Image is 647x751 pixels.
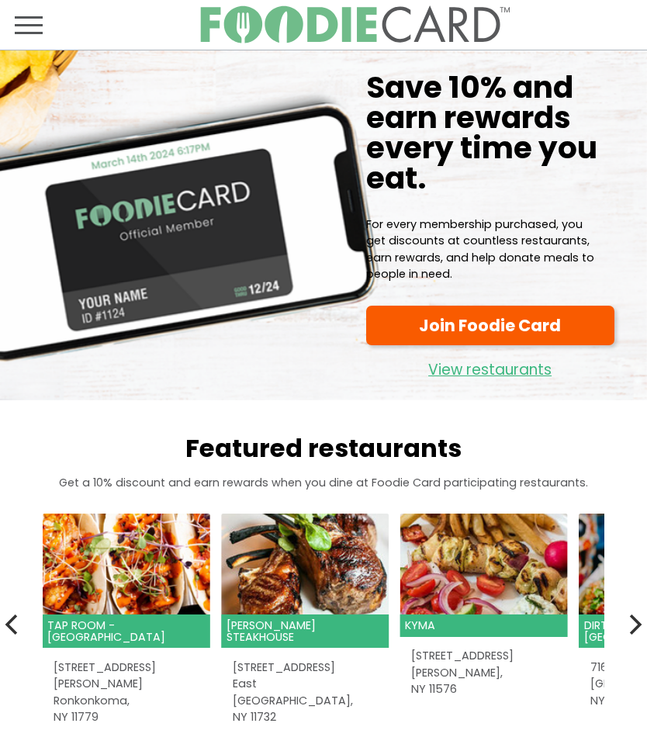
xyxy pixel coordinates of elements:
img: FoodieCard; Eat, Drink, Save, Donate [199,5,511,44]
a: Tap Room - Ronkonkoma Tap Room - [GEOGRAPHIC_DATA] [STREET_ADDRESS][PERSON_NAME]Ronkonkoma,NY 11779 [43,514,210,737]
address: [STREET_ADDRESS] [PERSON_NAME], NY 11576 [411,648,556,698]
header: Kyma [400,614,568,637]
p: Get a 10% discount and earn rewards when you dine at Foodie Card participating restaurants. [12,475,635,492]
header: [PERSON_NAME] Steakhouse [221,614,389,648]
header: Tap Room - [GEOGRAPHIC_DATA] [43,614,210,648]
a: Rothmann's Steakhouse [PERSON_NAME] Steakhouse [STREET_ADDRESS]East [GEOGRAPHIC_DATA],NY 11732 [221,514,389,737]
p: For every membership purchased, you get discounts at countless restaurants, earn rewards, and hel... [366,216,603,283]
img: Rothmann's Steakhouse [221,514,389,614]
a: Join Foodie Card [366,306,614,346]
a: View restaurants [366,351,614,382]
h2: Featured restaurants [12,434,635,464]
address: [STREET_ADDRESS][PERSON_NAME] Ronkonkoma, NY 11779 [54,659,199,726]
img: Tap Room - Ronkonkoma [43,514,210,614]
img: Kyma [400,514,568,614]
h1: Save 10% and earn rewards every time you eat. [366,73,603,194]
address: [STREET_ADDRESS] East [GEOGRAPHIC_DATA], NY 11732 [233,659,378,726]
